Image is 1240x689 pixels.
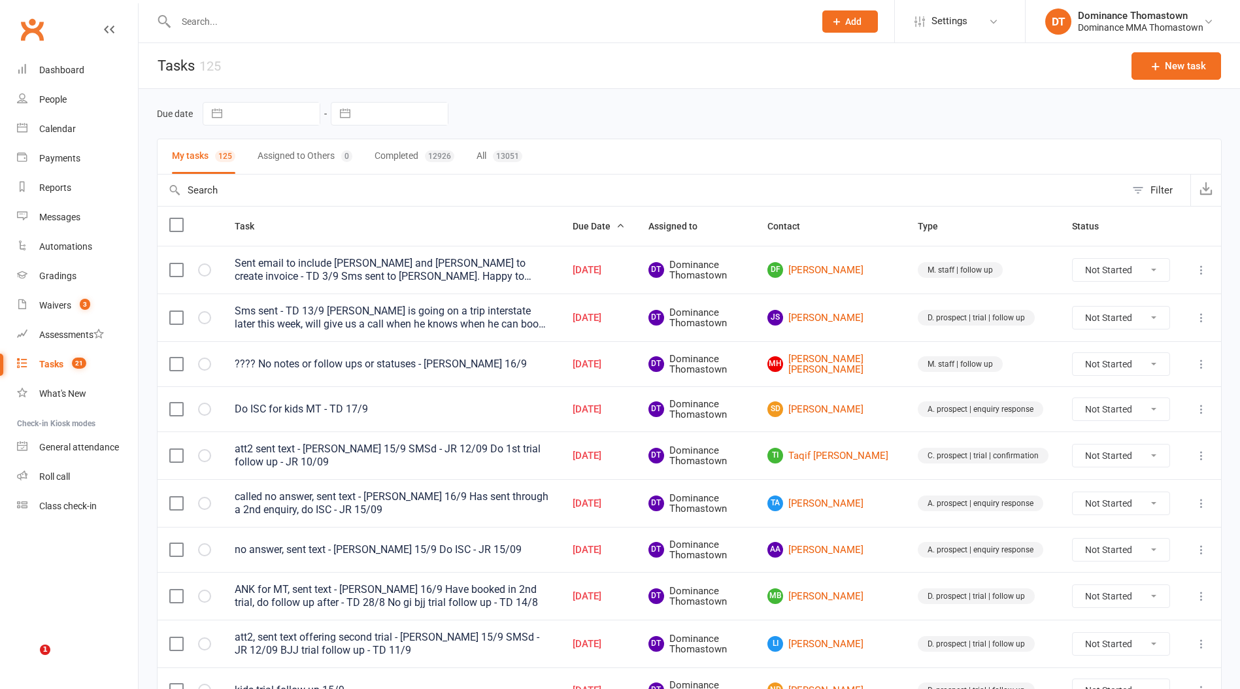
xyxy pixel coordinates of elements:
[39,471,70,482] div: Roll call
[648,636,664,652] span: DT
[258,139,352,174] button: Assigned to Others0
[215,150,235,162] div: 125
[72,358,86,369] span: 21
[573,312,625,324] div: [DATE]
[17,56,138,85] a: Dashboard
[767,448,783,463] span: TI
[767,636,894,652] a: LI[PERSON_NAME]
[17,291,138,320] a: Waivers 3
[648,496,664,511] span: DT
[39,271,76,281] div: Gradings
[648,445,745,467] span: Dominance Thomastown
[13,645,44,676] iframe: Intercom live chat
[648,539,745,561] span: Dominance Thomastown
[1072,221,1113,231] span: Status
[648,221,712,231] span: Assigned to
[199,58,221,74] div: 125
[17,203,138,232] a: Messages
[767,496,894,511] a: TA[PERSON_NAME]
[767,218,814,234] button: Contact
[39,65,84,75] div: Dashboard
[648,586,745,607] span: Dominance Thomastown
[1078,22,1203,33] div: Dominance MMA Thomastown
[39,124,76,134] div: Calendar
[235,403,549,416] div: Do ISC for kids MT - TD 17/9
[767,401,894,417] a: SD[PERSON_NAME]
[39,442,119,452] div: General attendance
[767,262,783,278] span: DF
[39,94,67,105] div: People
[235,221,269,231] span: Task
[493,150,522,162] div: 13051
[1126,175,1190,206] button: Filter
[235,583,549,609] div: ANK for MT, sent text - [PERSON_NAME] 16/9 Have booked in 2nd trial, do follow up after - TD 28/8...
[648,356,664,372] span: DT
[172,12,805,31] input: Search...
[767,636,783,652] span: LI
[648,588,664,604] span: DT
[648,399,745,420] span: Dominance Thomastown
[375,139,454,174] button: Completed12926
[17,232,138,261] a: Automations
[39,300,71,311] div: Waivers
[17,114,138,144] a: Calendar
[573,359,625,370] div: [DATE]
[80,299,90,310] span: 3
[931,7,967,36] span: Settings
[235,443,549,469] div: att2 sent text - [PERSON_NAME] 15/9 SMSd - JR 12/09 Do 1st trial follow up - JR 10/09
[1150,182,1173,198] div: Filter
[648,401,664,417] span: DT
[573,498,625,509] div: [DATE]
[17,85,138,114] a: People
[17,492,138,521] a: Class kiosk mode
[39,329,104,340] div: Assessments
[477,139,522,174] button: All13051
[648,354,745,375] span: Dominance Thomastown
[235,543,549,556] div: no answer, sent text - [PERSON_NAME] 15/9 Do ISC - JR 15/09
[235,305,549,331] div: Sms sent - TD 13/9 [PERSON_NAME] is going on a trip interstate later this week, will give us a ca...
[767,496,783,511] span: TA
[1045,8,1071,35] div: DT
[648,218,712,234] button: Assigned to
[918,636,1035,652] div: D. prospect | trial | follow up
[918,448,1048,463] div: C. prospect | trial | confirmation
[39,359,63,369] div: Tasks
[573,450,625,462] div: [DATE]
[767,542,894,558] a: AA[PERSON_NAME]
[425,150,454,162] div: 12926
[40,645,50,655] span: 1
[17,173,138,203] a: Reports
[235,358,549,371] div: ???? No notes or follow ups or statuses - [PERSON_NAME] 16/9
[17,379,138,409] a: What's New
[822,10,878,33] button: Add
[235,490,549,516] div: called no answer, sent text - [PERSON_NAME] 16/9 Has sent through a 2nd enquiry, do ISC - JR 15/09
[573,218,625,234] button: Due Date
[767,588,783,604] span: MB
[1131,52,1221,80] button: New task
[16,13,48,46] a: Clubworx
[767,542,783,558] span: AA
[918,356,1003,372] div: M. staff | follow up
[1078,10,1203,22] div: Dominance Thomastown
[17,320,138,350] a: Assessments
[39,241,92,252] div: Automations
[573,221,625,231] span: Due Date
[767,221,814,231] span: Contact
[767,310,783,326] span: JS
[157,109,193,119] label: Due date
[573,265,625,276] div: [DATE]
[918,218,952,234] button: Type
[39,153,80,163] div: Payments
[573,639,625,650] div: [DATE]
[648,310,664,326] span: DT
[648,542,664,558] span: DT
[918,262,1003,278] div: M. staff | follow up
[648,260,745,281] span: Dominance Thomastown
[39,388,86,399] div: What's New
[767,588,894,604] a: MB[PERSON_NAME]
[573,404,625,415] div: [DATE]
[172,139,235,174] button: My tasks125
[235,631,549,657] div: att2, sent text offering second trial - [PERSON_NAME] 15/9 SMSd - JR 12/09 BJJ trial follow up - ...
[573,591,625,602] div: [DATE]
[918,542,1043,558] div: A. prospect | enquiry response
